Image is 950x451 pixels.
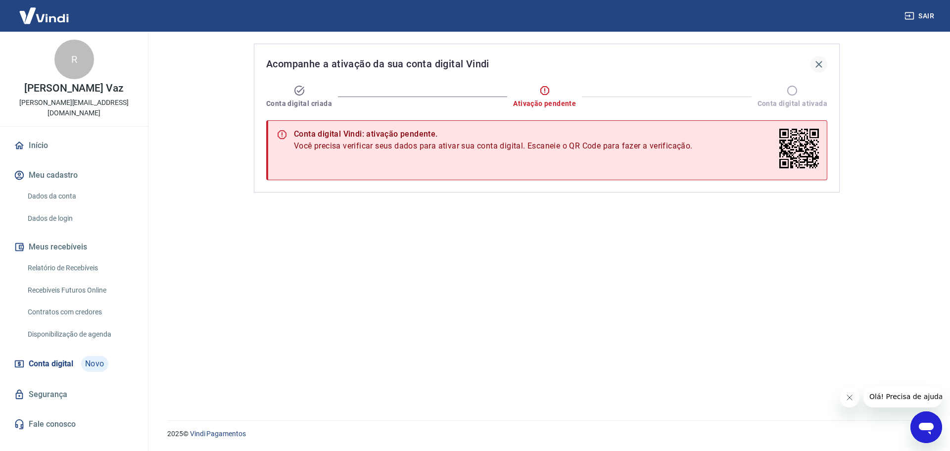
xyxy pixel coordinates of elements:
[24,258,136,278] a: Relatório de Recebíveis
[758,99,827,108] span: Conta digital ativada
[910,411,942,443] iframe: Botão para abrir a janela de mensagens
[902,7,938,25] button: Sair
[24,186,136,206] a: Dados da conta
[24,302,136,322] a: Contratos com credores
[266,99,332,108] span: Conta digital criada
[12,135,136,156] a: Início
[12,164,136,186] button: Meu cadastro
[12,413,136,435] a: Fale conosco
[6,7,83,15] span: Olá! Precisa de ajuda?
[190,430,246,438] a: Vindi Pagamentos
[54,40,94,79] div: R
[294,140,693,152] span: Você precisa verificar seus dados para ativar sua conta digital. Escaneie o QR Code para fazer a ...
[513,99,576,108] span: Ativação pendente
[12,352,136,376] a: Conta digitalNovo
[24,280,136,301] a: Recebíveis Futuros Online
[12,384,136,405] a: Segurança
[840,388,859,407] iframe: Fechar mensagem
[863,386,942,407] iframe: Mensagem da empresa
[81,356,108,372] span: Novo
[12,236,136,258] button: Meus recebíveis
[8,98,140,118] p: [PERSON_NAME][EMAIL_ADDRESS][DOMAIN_NAME]
[24,83,124,94] p: [PERSON_NAME] Vaz
[24,208,136,229] a: Dados de login
[12,0,76,31] img: Vindi
[29,357,73,371] span: Conta digital
[294,128,693,140] div: Conta digital Vindi: ativação pendente.
[24,324,136,345] a: Disponibilização de agenda
[167,429,926,439] p: 2025 ©
[266,56,489,72] span: Acompanhe a ativação da sua conta digital Vindi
